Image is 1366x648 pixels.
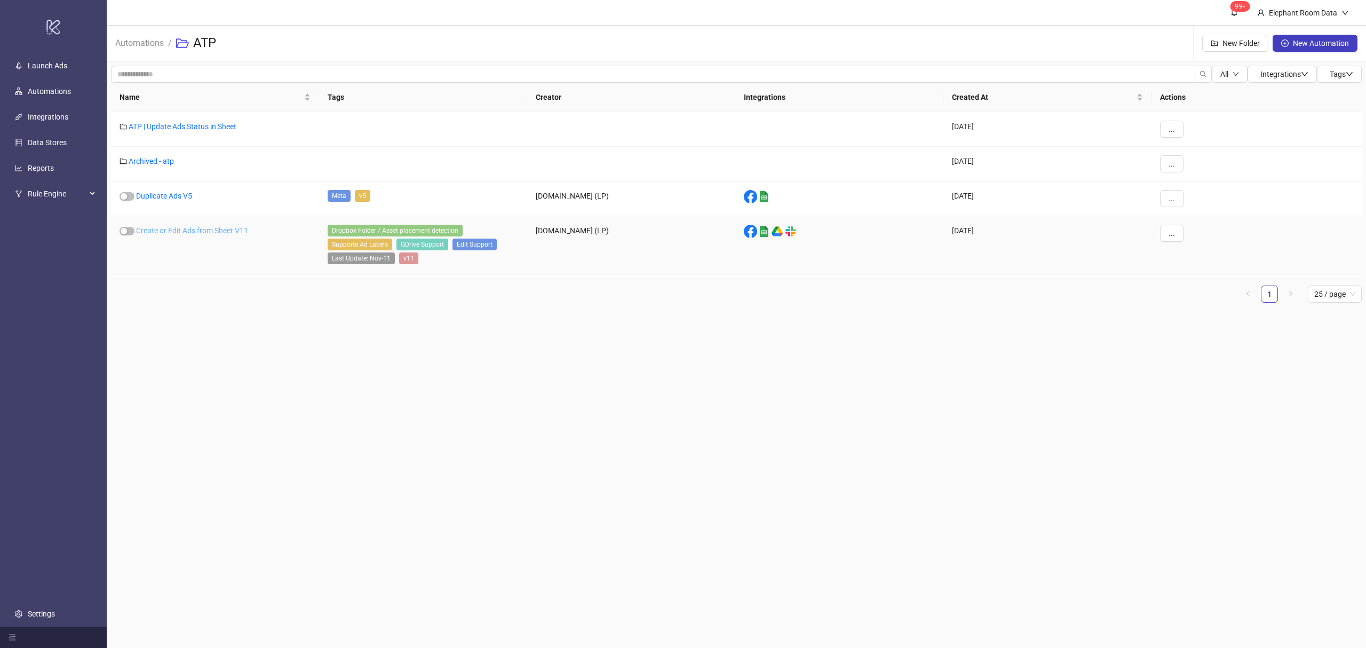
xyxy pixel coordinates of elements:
[176,37,189,50] span: folder-open
[136,192,192,200] a: Duplicate Ads V5
[1261,286,1278,303] li: 1
[943,216,1151,275] div: [DATE]
[120,157,127,165] span: folder
[28,61,67,70] a: Launch Ads
[1151,83,1362,112] th: Actions
[28,138,67,147] a: Data Stores
[1240,286,1257,303] button: left
[527,216,735,275] div: [DOMAIN_NAME] (LP)
[1260,70,1308,78] span: Integrations
[111,83,319,112] th: Name
[1200,70,1207,78] span: search
[1257,9,1265,17] span: user
[15,190,22,197] span: fork
[735,83,943,112] th: Integrations
[1282,286,1299,303] button: right
[1160,225,1184,242] button: ...
[28,183,86,204] span: Rule Engine
[1245,290,1251,297] span: left
[136,226,248,235] a: Create or Edit Ads from Sheet V11
[943,83,1151,112] th: Created At
[1281,39,1289,47] span: plus-circle
[28,113,68,121] a: Integrations
[28,610,55,618] a: Settings
[28,164,54,172] a: Reports
[1308,286,1362,303] div: Page Size
[120,123,127,130] span: folder
[1301,70,1308,78] span: down
[193,35,216,52] h3: ATP
[1248,66,1317,83] button: Integrationsdown
[1160,155,1184,172] button: ...
[943,181,1151,216] div: [DATE]
[1240,286,1257,303] li: Previous Page
[319,83,527,112] th: Tags
[1282,286,1299,303] li: Next Page
[328,252,395,264] span: Last Update: Nov-11
[328,239,392,250] span: Supports Ad Labels
[527,83,735,112] th: Creator
[1346,70,1353,78] span: down
[1212,66,1248,83] button: Alldown
[1230,9,1238,16] span: bell
[1220,70,1228,78] span: All
[1169,229,1175,238] span: ...
[1211,39,1218,47] span: folder-add
[1160,190,1184,207] button: ...
[943,147,1151,181] div: [DATE]
[1169,160,1175,168] span: ...
[1222,39,1260,48] span: New Folder
[396,239,448,250] span: GDrive Support
[168,26,172,60] li: /
[527,181,735,216] div: [DOMAIN_NAME] (LP)
[952,91,1134,103] span: Created At
[9,634,16,641] span: menu-fold
[328,225,463,236] span: Dropbox Folder / Asset placement detection
[28,87,71,96] a: Automations
[399,252,418,264] span: v11
[1160,121,1184,138] button: ...
[113,36,166,48] a: Automations
[1341,9,1349,17] span: down
[1261,286,1277,302] a: 1
[129,157,174,165] a: Archived - atp
[1265,7,1341,19] div: Elephant Room Data
[1273,35,1357,52] button: New Automation
[1317,66,1362,83] button: Tagsdown
[1202,35,1268,52] button: New Folder
[1330,70,1353,78] span: Tags
[1169,194,1175,203] span: ...
[452,239,497,250] span: Edit Support
[129,122,236,131] a: ATP | Update Ads Status in Sheet
[1233,71,1239,77] span: down
[328,190,351,202] span: Meta
[943,112,1151,147] div: [DATE]
[1230,1,1250,12] sup: 1436
[1293,39,1349,48] span: New Automation
[1288,290,1294,297] span: right
[355,190,370,202] span: v5
[1314,286,1355,302] span: 25 / page
[1169,125,1175,133] span: ...
[120,91,302,103] span: Name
